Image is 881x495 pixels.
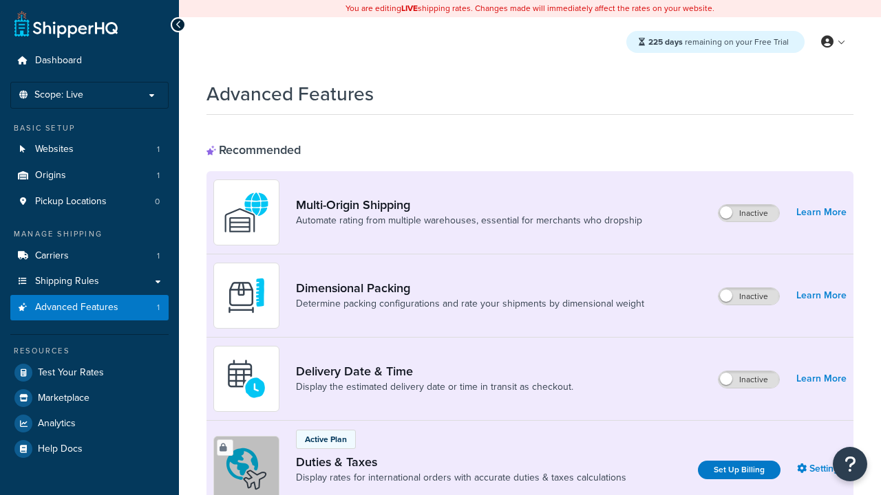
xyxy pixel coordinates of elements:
[296,454,626,470] a: Duties & Taxes
[34,89,83,101] span: Scope: Live
[35,170,66,181] span: Origins
[38,443,83,455] span: Help Docs
[10,137,169,162] a: Websites1
[38,367,104,379] span: Test Your Rates
[10,243,169,269] li: Carriers
[157,144,160,155] span: 1
[10,411,169,436] a: Analytics
[222,272,270,320] img: DTVBYsAAAAAASUVORK5CYII=
[10,437,169,461] a: Help Docs
[797,459,847,478] a: Settings
[648,36,683,48] strong: 225 days
[155,196,160,208] span: 0
[222,355,270,403] img: gfkeb5ejjkALwAAAABJRU5ErkJggg==
[10,269,169,294] a: Shipping Rules
[10,228,169,240] div: Manage Shipping
[296,214,642,228] a: Automate rating from multiple warehouses, essential for merchants who dropship
[296,471,626,485] a: Display rates for international orders with accurate duties & taxes calculations
[833,447,867,481] button: Open Resource Center
[296,297,644,311] a: Determine packing configurations and rate your shipments by dimensional weight
[648,36,789,48] span: remaining on your Free Trial
[222,188,270,236] img: WatD5o0RtDAAAAAElFTkSuQmCC
[38,418,76,430] span: Analytics
[38,393,89,404] span: Marketplace
[10,345,169,357] div: Resources
[796,203,847,222] a: Learn More
[296,280,644,296] a: Dimensional Packing
[698,461,781,479] a: Set Up Billing
[10,122,169,134] div: Basic Setup
[10,48,169,74] a: Dashboard
[35,250,69,262] span: Carriers
[157,170,160,181] span: 1
[10,386,169,410] a: Marketplace
[10,163,169,188] a: Origins1
[35,144,74,155] span: Websites
[401,2,418,14] b: LIVE
[35,55,82,67] span: Dashboard
[10,163,169,188] li: Origins
[719,288,779,305] label: Inactive
[10,295,169,320] li: Advanced Features
[206,80,374,107] h1: Advanced Features
[206,142,301,157] div: Recommended
[10,243,169,269] a: Carriers1
[35,196,107,208] span: Pickup Locations
[10,189,169,214] li: Pickup Locations
[10,360,169,385] a: Test Your Rates
[719,205,779,221] label: Inactive
[10,137,169,162] li: Websites
[719,371,779,388] label: Inactive
[157,302,160,313] span: 1
[305,433,347,445] p: Active Plan
[10,295,169,320] a: Advanced Features1
[10,189,169,214] a: Pickup Locations0
[796,369,847,388] a: Learn More
[796,286,847,305] a: Learn More
[35,276,99,287] span: Shipping Rules
[296,197,642,212] a: Multi-Origin Shipping
[35,302,118,313] span: Advanced Features
[296,364,573,379] a: Delivery Date & Time
[157,250,160,262] span: 1
[296,380,573,394] a: Display the estimated delivery date or time in transit as checkout.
